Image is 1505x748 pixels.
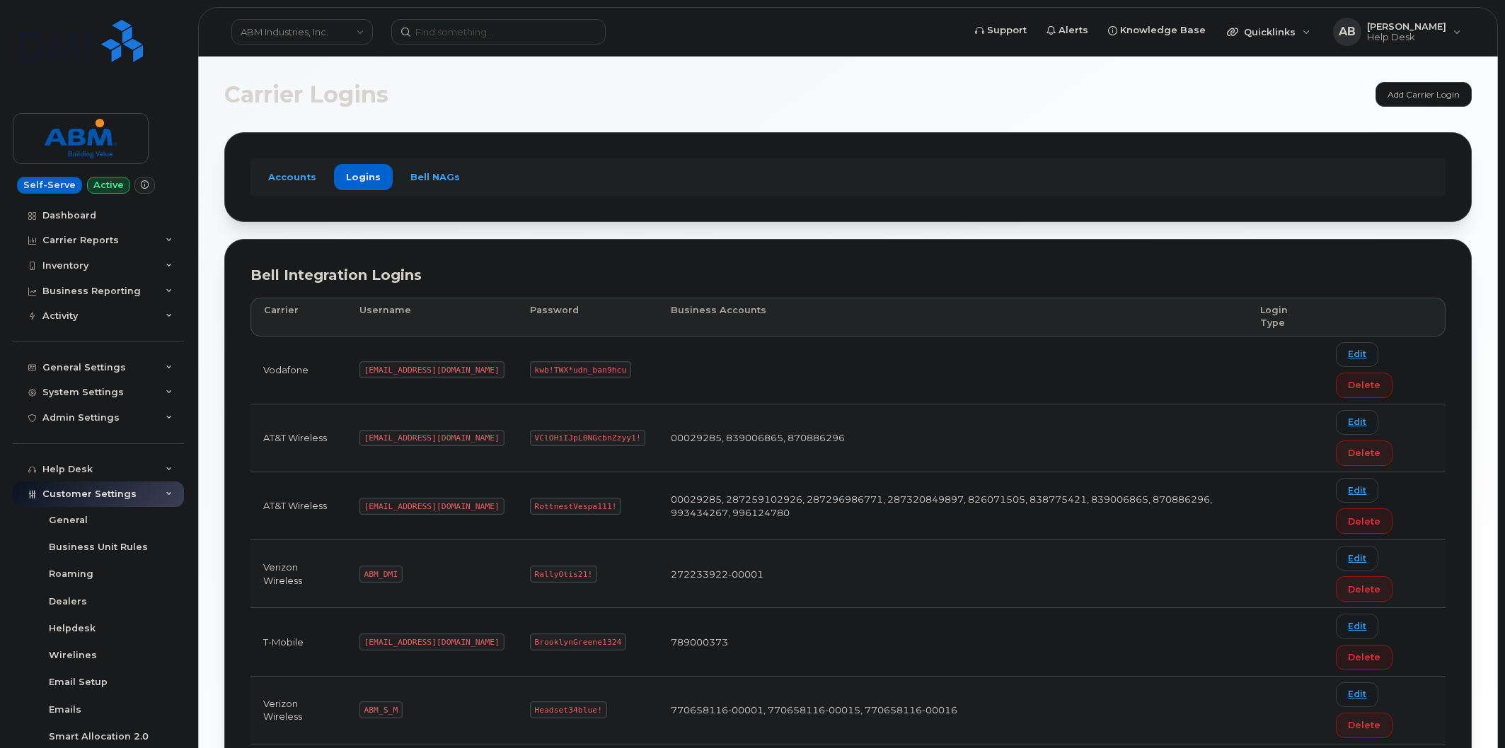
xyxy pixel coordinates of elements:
code: [EMAIL_ADDRESS][DOMAIN_NAME] [359,361,504,378]
td: 00029285, 287259102926, 287296986771, 287320849897, 826071505, 838775421, 839006865, 870886296, 9... [658,472,1247,540]
span: Delete [1348,583,1380,596]
button: Delete [1336,373,1392,398]
code: RottnestVespa111! [530,498,622,515]
th: Carrier [250,298,347,337]
div: Bell Integration Logins [250,265,1446,286]
th: Login Type [1247,298,1323,337]
a: Edit [1336,682,1378,707]
a: Edit [1336,546,1378,571]
td: 00029285, 839006865, 870886296 [658,404,1247,472]
button: Delete [1336,713,1392,738]
code: [EMAIL_ADDRESS][DOMAIN_NAME] [359,430,504,447]
td: 789000373 [658,608,1247,676]
td: AT&T Wireless [250,472,347,540]
a: Edit [1336,342,1378,367]
span: Carrier Logins [224,84,388,105]
th: Business Accounts [658,298,1247,337]
a: Bell NAGs [398,164,472,189]
button: Delete [1336,508,1392,534]
code: [EMAIL_ADDRESS][DOMAIN_NAME] [359,633,504,650]
button: Delete [1336,645,1392,670]
span: Delete [1348,378,1380,392]
a: Edit [1336,614,1378,638]
span: Delete [1348,718,1380,732]
code: RallyOtis21! [530,566,597,583]
code: Headset34blue! [530,701,607,718]
a: Add Carrier Login [1376,82,1472,107]
span: Delete [1348,650,1380,664]
th: Password [517,298,659,337]
a: Edit [1336,410,1378,435]
td: Vodafone [250,337,347,404]
code: ABM_S_M [359,701,403,718]
code: VClOHiIJpL0NGcbnZzyy1! [530,430,646,447]
span: Delete [1348,515,1380,528]
code: kwb!TWX*udn_ban9hcu [530,361,631,378]
td: Verizon Wireless [250,677,347,744]
th: Username [347,298,517,337]
code: BrooklynGreene1324 [530,633,626,650]
td: AT&T Wireless [250,404,347,472]
td: Verizon Wireless [250,540,347,608]
button: Delete [1336,440,1392,466]
td: T-Mobile [250,608,347,676]
td: 770658116-00001, 770658116-00015, 770658116-00016 [658,677,1247,744]
a: Accounts [256,164,328,189]
a: Logins [334,164,393,189]
code: ABM_DMI [359,566,403,583]
code: [EMAIL_ADDRESS][DOMAIN_NAME] [359,498,504,515]
td: 272233922-00001 [658,540,1247,608]
button: Delete [1336,576,1392,602]
a: Edit [1336,478,1378,503]
span: Delete [1348,446,1380,460]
